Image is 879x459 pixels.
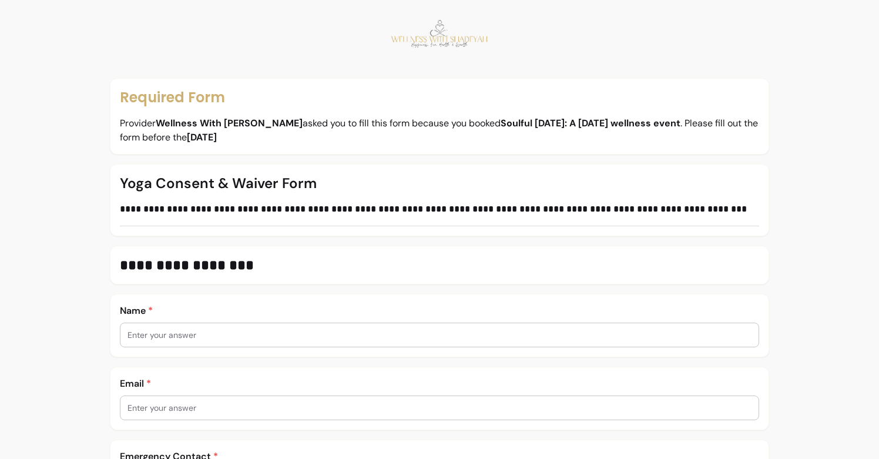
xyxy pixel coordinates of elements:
b: Wellness With [PERSON_NAME] [156,117,303,129]
p: Name [120,304,759,318]
b: Soulful [DATE]: A [DATE] wellness event [501,117,680,129]
b: [DATE] [187,131,217,143]
p: Email [120,377,759,391]
input: Enter your answer [128,402,751,414]
p: Provider asked you to fill this form because you booked . Please fill out the form before the [120,116,759,145]
p: Required Form [120,88,759,107]
p: Yoga Consent & Waiver Form [120,174,759,193]
input: Enter your answer [128,329,751,341]
img: Logo provider [381,14,498,69]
